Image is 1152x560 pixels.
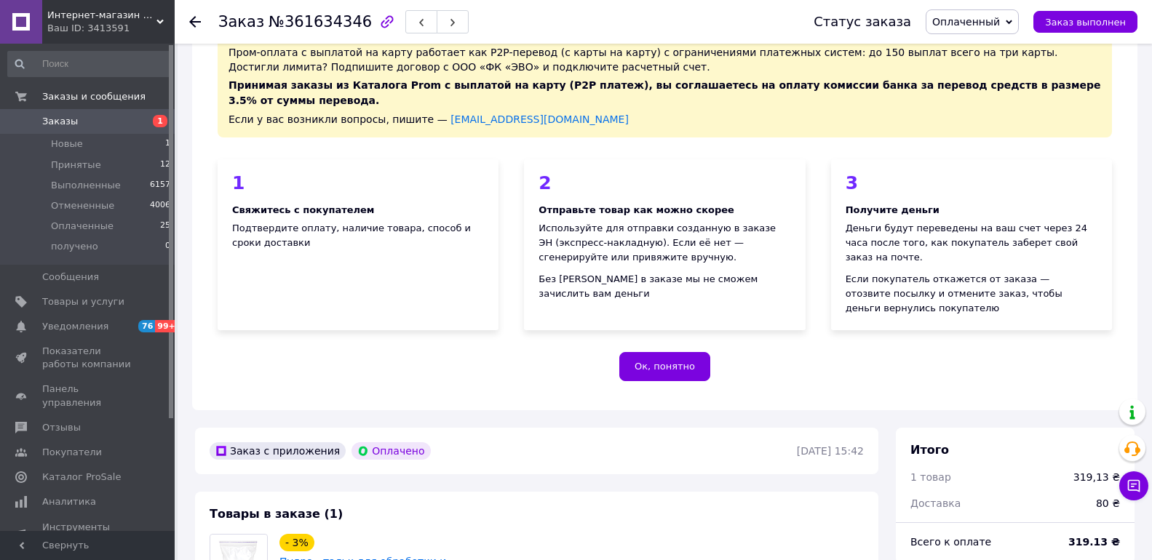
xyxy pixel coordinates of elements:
[797,445,864,457] time: [DATE] 15:42
[51,137,83,151] span: Новые
[7,51,172,77] input: Поиск
[42,446,102,459] span: Покупатели
[539,221,790,265] div: Используйте для отправки созданную в заказе ЭН (экспресс-накладную). Если её нет — сгенерируйте и...
[47,9,156,22] span: Интернет-магазин KORSAR
[619,352,710,381] button: Ок, понятно
[51,179,121,192] span: Выполненные
[51,240,98,253] span: получено
[846,221,1097,265] div: Деньги будут переведены на ваш счет через 24 часа после того, как покупатель заберет свой заказ н...
[42,495,96,508] span: Аналитика
[42,295,124,308] span: Товары и услуги
[232,221,484,250] div: Подтвердите оплату, наличие товара, способ и сроки доставки
[351,442,430,460] div: Оплачено
[218,13,264,31] span: Заказ
[165,137,170,151] span: 1
[539,174,790,192] div: 2
[160,220,170,233] span: 25
[1033,11,1137,33] button: Заказ выполнен
[51,199,114,212] span: Отмененные
[42,320,108,333] span: Уведомления
[1045,17,1126,28] span: Заказ выполнен
[42,521,135,547] span: Инструменты вебмастера и SEO
[910,536,991,548] span: Всего к оплате
[229,79,1101,106] span: Принимая заказы из Каталога Prom с выплатой на карту (P2P платеж), вы соглашаетесь на оплату коми...
[1119,471,1148,500] button: Чат с покупателем
[232,204,374,215] b: Свяжитесь с покупателем
[635,361,695,372] span: Ок, понятно
[150,179,170,192] span: 6157
[210,442,346,460] div: Заказ с приложения
[539,204,734,215] b: Отправьте товар как можно скорее
[218,34,1112,137] div: Пром-оплата с выплатой на карту работает как P2P-перевод (с карты на карту) с ограничениями плате...
[232,174,484,192] div: 1
[1068,536,1120,548] b: 319.13 ₴
[42,421,81,434] span: Отзывы
[450,113,629,125] a: [EMAIL_ADDRESS][DOMAIN_NAME]
[165,240,170,253] span: 0
[189,15,201,29] div: Вернуться назад
[42,271,99,284] span: Сообщения
[269,13,372,31] span: №361634346
[910,443,949,457] span: Итого
[138,320,155,332] span: 76
[910,471,951,483] span: 1 товар
[1087,487,1129,519] div: 80 ₴
[846,174,1097,192] div: 3
[42,471,121,484] span: Каталог ProSale
[229,112,1101,127] div: Если у вас возникли вопросы, пишите —
[42,115,78,128] span: Заказы
[51,220,114,233] span: Оплаченные
[910,497,961,509] span: Доставка
[160,159,170,172] span: 12
[932,16,1000,28] span: Оплаченный
[539,272,790,301] div: Без [PERSON_NAME] в заказе мы не сможем зачислить вам деньги
[150,199,170,212] span: 4006
[846,204,940,215] b: Получите деньги
[51,159,101,172] span: Принятые
[210,507,343,521] span: Товары в заказе (1)
[155,320,179,332] span: 99+
[42,345,135,371] span: Показатели работы компании
[846,272,1097,316] div: Если покупатель откажется от заказа — отозвите посылку и отмените заказ, чтобы деньги вернулись п...
[153,115,167,127] span: 1
[279,534,314,551] div: - 3%
[42,383,135,409] span: Панель управления
[814,15,911,29] div: Статус заказа
[42,90,146,103] span: Заказы и сообщения
[47,22,175,35] div: Ваш ID: 3413591
[1073,470,1120,484] div: 319,13 ₴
